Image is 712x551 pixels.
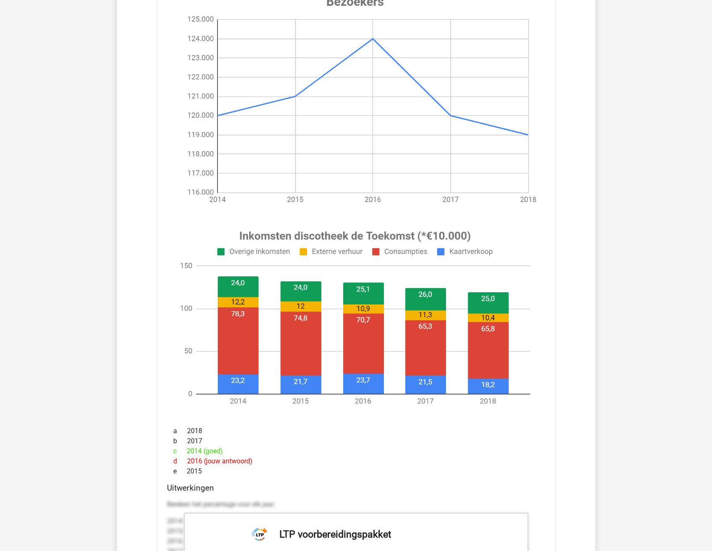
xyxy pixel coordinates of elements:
[167,426,545,436] div: 2018
[173,446,187,456] span: c
[173,426,187,436] span: a
[173,436,187,446] span: b
[167,466,545,476] div: 2015
[167,446,545,456] div: 2014 (goed)
[167,456,545,466] div: 2016 (jouw antwoord)
[173,456,187,466] span: d
[167,499,545,509] p: Bereken het percentage voor elk jaar:
[173,466,187,476] span: e
[167,483,545,493] h4: Uitwerkingen
[167,436,545,446] div: 2017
